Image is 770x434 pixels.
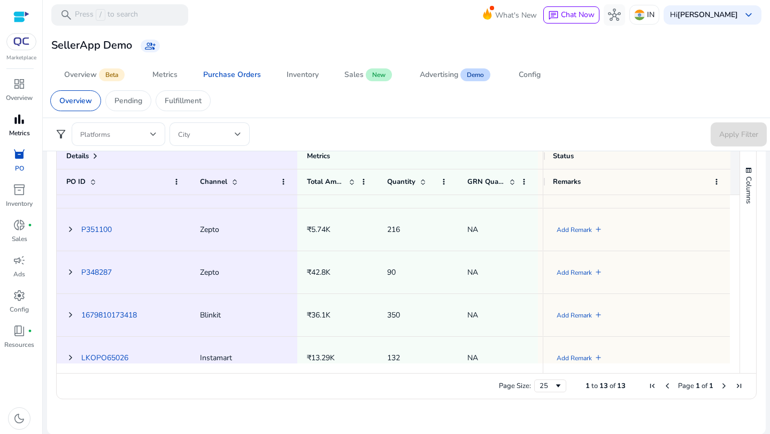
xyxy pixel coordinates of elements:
[591,381,598,391] span: to
[307,224,330,235] span: ₹5.74K
[594,225,603,234] span: add
[9,128,30,138] p: Metrics
[677,10,738,20] b: [PERSON_NAME]
[96,9,105,21] span: /
[557,219,592,241] a: Add Remark
[594,311,603,319] span: add
[13,324,26,337] span: book_4
[200,310,221,320] span: Blinkit
[557,305,592,327] a: Add Remark
[735,382,743,390] div: Last Page
[13,219,26,231] span: donut_small
[553,151,574,161] span: Status
[720,382,728,390] div: Next Page
[66,177,86,187] span: PO ID
[561,10,595,20] span: Chat Now
[4,340,34,350] p: Resources
[15,164,24,173] p: PO
[152,71,178,79] div: Metrics
[307,267,330,277] span: ₹42.8K
[557,262,592,284] a: Add Remark
[586,381,590,391] span: 1
[495,6,537,25] span: What's New
[557,347,592,369] a: Add Remark
[540,381,554,391] div: 25
[13,254,26,267] span: campaign
[634,10,645,20] img: in.svg
[13,412,26,425] span: dark_mode
[114,95,142,106] p: Pending
[307,310,330,320] span: ₹36.1K
[594,268,603,276] span: add
[387,353,400,363] span: 132
[165,95,202,106] p: Fulfillment
[307,353,335,363] span: ₹13.29K
[13,269,25,279] p: Ads
[344,71,364,79] div: Sales
[744,176,753,204] span: Columns
[534,379,566,392] div: Page Size
[60,9,73,21] span: search
[709,381,713,391] span: 1
[81,353,128,363] a: LKOPO65026
[467,353,478,363] span: NA
[75,9,138,21] p: Press to search
[742,9,755,21] span: keyboard_arrow_down
[13,289,26,302] span: settings
[420,71,458,79] div: Advertising
[543,6,599,24] button: chatChat Now
[200,224,219,235] span: Zepto
[28,329,32,333] span: fiber_manual_record
[13,77,26,90] span: dashboard
[200,267,219,277] span: Zepto
[467,310,478,320] span: NA
[678,381,694,391] span: Page
[610,381,615,391] span: of
[670,11,738,19] p: Hi
[13,113,26,126] span: bar_chart
[553,177,581,187] span: Remarks
[13,183,26,196] span: inventory_2
[663,382,672,390] div: Previous Page
[145,41,156,51] span: group_add
[81,224,112,235] a: P351100
[141,40,160,52] a: group_add
[55,128,67,141] span: filter_alt
[594,353,603,362] span: add
[6,199,33,208] p: Inventory
[604,4,625,26] button: hub
[51,39,132,52] h3: SellerApp Demo
[467,267,478,277] span: NA
[28,223,32,227] span: fiber_manual_record
[387,177,415,187] span: Quantity
[387,310,400,320] span: 350
[64,71,97,79] div: Overview
[287,71,319,79] div: Inventory
[387,224,400,235] span: 216
[203,71,261,79] div: Purchase Orders
[6,54,36,62] p: Marketplace
[200,177,227,187] span: Channel
[499,381,531,391] div: Page Size:
[81,310,137,320] a: 1679810173418
[467,224,478,235] span: NA
[12,234,27,244] p: Sales
[307,177,344,187] span: Total Amount
[13,148,26,161] span: orders
[66,151,89,161] span: Details
[200,353,232,363] span: Instamart
[599,381,608,391] span: 13
[460,68,490,81] span: Demo
[617,381,626,391] span: 13
[608,9,621,21] span: hub
[12,37,31,46] img: QC-logo.svg
[10,305,29,314] p: Config
[307,151,330,161] span: Metrics
[519,71,541,79] div: Config
[99,68,125,81] span: Beta
[647,5,654,24] p: IN
[548,10,559,21] span: chat
[696,381,700,391] span: 1
[6,93,33,103] p: Overview
[467,177,505,187] span: GRN Quantity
